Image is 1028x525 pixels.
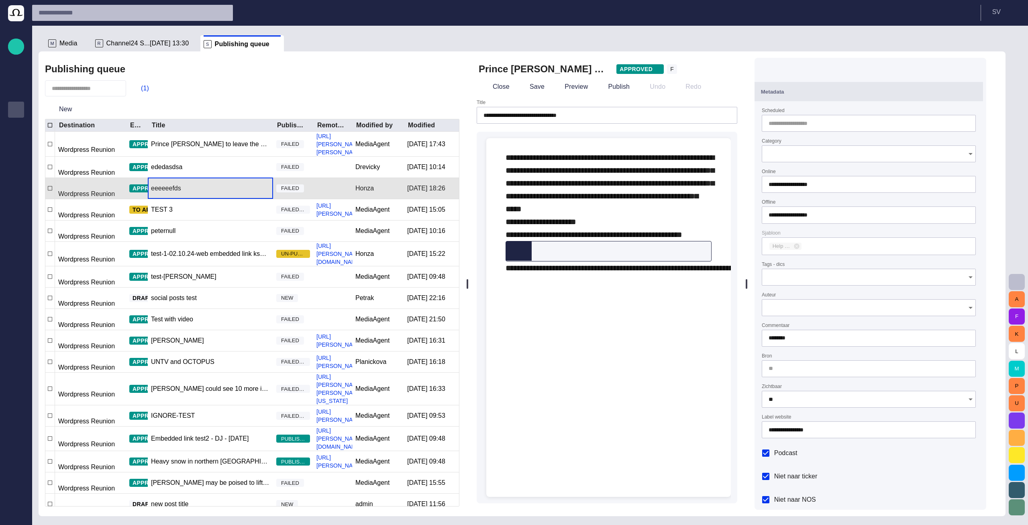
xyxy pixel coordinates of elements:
[407,184,445,193] div: 09/10 18:26
[11,89,21,97] p: Story folders
[355,163,380,172] div: Drevicky
[11,249,21,259] span: My OctopusX
[11,105,21,114] span: Publishing queue
[59,121,95,129] div: Destination
[11,169,21,179] span: Administration
[151,315,193,324] div: Test with video
[407,140,445,149] div: 10/10 17:43
[407,411,445,420] div: 21/04/2020 09:53
[313,132,366,156] a: [URL][PERSON_NAME][PERSON_NAME]
[58,363,115,372] p: Wordpress Reunion
[151,336,204,345] div: Iveta Bartošová
[129,163,177,171] button: APPROVED
[762,352,772,359] label: Bron
[407,315,445,324] div: 20/04/2016 21:50
[276,206,310,214] span: FAILED TO UN-PUBLISH
[58,417,115,426] p: Wordpress Reunion
[59,39,78,47] span: Media
[11,137,21,145] p: Media
[355,336,390,345] div: MediaAgent
[11,314,21,322] p: AI Assistant
[129,184,177,192] button: APPROVED
[151,184,181,193] div: eeeeeefds
[355,184,374,193] div: Honza
[1009,361,1025,377] button: M
[992,7,1001,17] p: S V
[151,140,270,149] div: Prince William to leave the military
[11,298,21,306] p: [URL][DOMAIN_NAME]
[965,302,976,313] button: Open
[407,384,445,393] div: 04/12/2018 16:33
[58,320,115,330] p: Wordpress Reunion
[313,373,366,405] a: [URL][PERSON_NAME][PERSON_NAME][US_STATE]
[200,35,284,51] div: SPublishing queue
[58,255,115,264] p: Wordpress Reunion
[11,282,21,291] span: Editorial Admin
[129,273,177,281] button: APPROVED
[774,472,818,481] span: Niet naar ticker
[317,121,347,129] div: RemoteLink
[407,227,445,235] div: 02/10 10:16
[276,412,310,420] span: FAILED TO UN-PUBLISH
[58,168,115,178] p: Wordpress Reunion
[1009,343,1025,359] button: L
[762,138,781,145] label: Category
[407,478,445,487] div: 04/12/2018 15:55
[762,322,789,329] label: Commentaar
[276,479,304,487] span: FAILED
[355,357,386,366] div: Planickova
[965,394,976,405] button: Open
[8,102,24,118] div: Publishing queue
[58,341,115,351] p: Wordpress Reunion
[355,384,390,393] div: MediaAgent
[129,315,177,323] button: APPROVED
[276,163,304,171] span: FAILED
[355,478,390,487] div: MediaAgent
[276,337,304,345] span: FAILED
[356,121,393,129] div: Modified by
[276,184,304,192] span: FAILED
[986,5,1023,19] button: SV
[407,500,445,509] div: 29/07/2020 11:56
[313,408,366,424] a: [URL][PERSON_NAME]
[151,384,270,393] div: Houston could see 10 more inches of rain tonight as Harvey p
[276,140,304,148] span: FAILED
[774,495,816,505] span: Niet naar NOS
[965,148,976,159] button: Open
[58,390,115,399] p: Wordpress Reunion
[11,233,21,243] span: [PERSON_NAME]'s media (playout)
[762,261,785,268] label: Tags - dics
[276,250,310,258] span: UN-PUBLISH
[151,272,216,281] div: test-adam
[762,383,782,390] label: Zichtbaar
[407,336,445,345] div: 04/12/2018 16:31
[129,294,164,302] button: DRAFT
[151,249,270,258] div: test-1-02.10.24-web embedded link ksdfjasldjklj
[355,315,390,324] div: MediaAgent
[11,266,21,274] p: Social Media
[58,210,115,220] p: Wordpress Reunion
[8,311,24,327] div: AI Assistant
[407,357,445,366] div: 01/09 16:18
[313,427,366,451] a: [URL][PERSON_NAME][DOMAIN_NAME]
[762,168,776,175] label: Online
[92,35,200,51] div: RChannel24 S...[DATE] 13:30
[355,205,390,214] div: MediaAgent
[151,357,214,366] div: UNTV and OCTOPUS
[407,457,445,466] div: 17/09 09:48
[8,69,24,343] ul: main menu
[11,314,21,323] span: AI Assistant
[551,80,591,94] button: Preview
[58,462,115,472] p: Wordpress Reunion
[151,500,188,509] div: new post title
[1009,308,1025,325] button: F
[276,358,310,366] span: FAILED TO UN-PUBLISH
[58,278,115,287] p: Wordpress Reunion
[58,439,115,449] p: Wordpress Reunion
[1009,326,1025,342] button: K
[11,153,21,161] p: Planning
[276,385,310,393] span: FAILED TO UN-PUBLISH
[151,434,249,443] div: Embedded link test2 - DJ - 24.09.24
[762,229,781,236] label: Sjabloon
[11,298,21,307] span: [URL][DOMAIN_NAME]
